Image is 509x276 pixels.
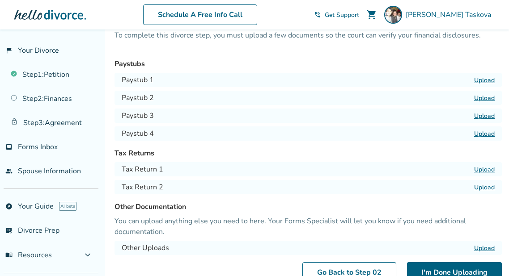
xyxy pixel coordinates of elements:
[5,47,13,54] span: flag_2
[474,76,495,84] label: Upload
[5,250,52,260] span: Resources
[59,202,76,211] span: AI beta
[5,227,13,234] span: list_alt_check
[5,143,13,151] span: inbox
[122,92,154,103] h4: Paystub 2
[5,167,13,175] span: people
[18,142,58,152] span: Forms Inbox
[115,201,502,212] h3: Other Documentation
[115,216,502,237] p: You can upload anything else you need to here. Your Forms Specialist will let you know if you nee...
[464,233,509,276] iframe: Chat Widget
[5,203,13,210] span: explore
[115,30,502,51] p: To complete this divorce step, you must upload a few documents so the court can verify your finan...
[406,10,495,20] span: [PERSON_NAME] Taskova
[122,128,154,139] h4: Paystub 4
[122,110,154,121] h4: Paystub 3
[474,112,495,120] label: Upload
[122,164,163,175] h4: Tax Return 1
[366,9,377,20] span: shopping_cart
[325,11,359,19] span: Get Support
[474,130,495,138] label: Upload
[122,182,163,192] h4: Tax Return 2
[314,11,321,18] span: phone_in_talk
[122,243,169,253] h4: Other Uploads
[115,59,502,69] h3: Paystubs
[82,250,93,260] span: expand_more
[384,6,402,24] img: Sofiya Taskova
[122,75,154,85] h4: Paystub 1
[474,183,495,192] label: Upload
[5,251,13,259] span: menu_book
[474,165,495,174] label: Upload
[474,94,495,102] label: Upload
[115,148,502,159] h3: Tax Returns
[314,11,359,19] a: phone_in_talkGet Support
[143,4,257,25] a: Schedule A Free Info Call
